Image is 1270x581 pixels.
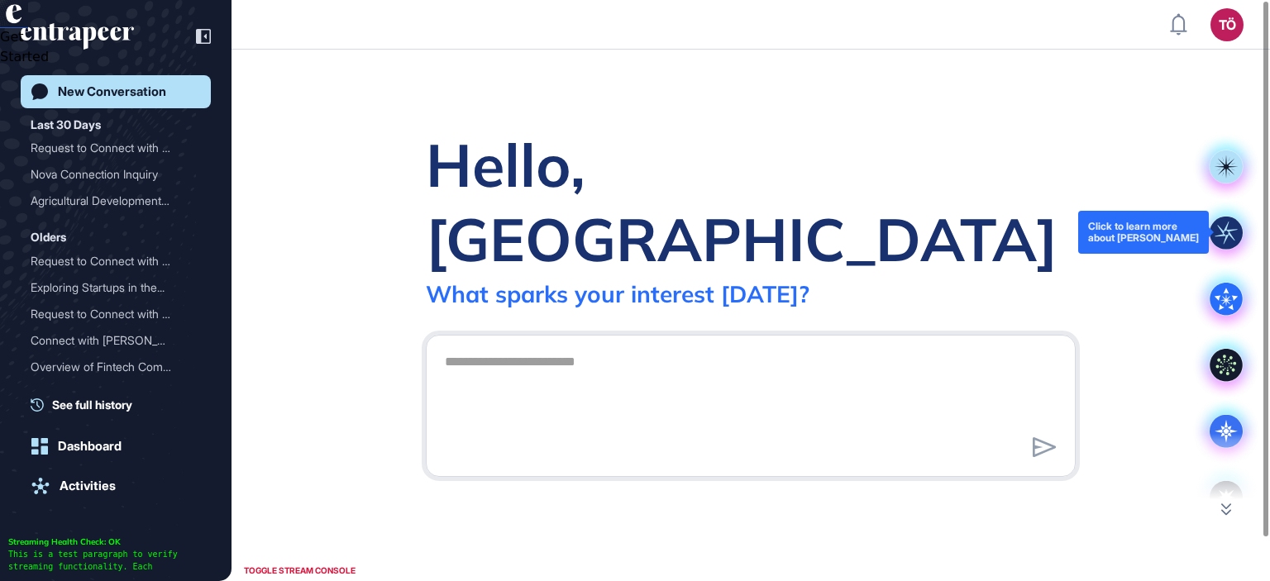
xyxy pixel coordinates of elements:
[21,469,211,502] a: Activities
[31,396,211,413] a: See full history
[31,380,201,407] div: Overview of Multi-Agent System Research Reports
[426,127,1076,276] div: Hello, [GEOGRAPHIC_DATA]
[21,75,211,108] a: New Conversation
[1088,221,1199,244] div: Click to learn more about [PERSON_NAME]
[60,479,116,493] div: Activities
[426,279,809,308] div: What sparks your interest [DATE]?
[31,161,201,188] div: Nova Connection Inquiry
[31,354,201,380] div: Overview of Fintech Companies in the US
[31,248,188,274] div: Request to Connect with R...
[31,301,188,327] div: Request to Connect with R...
[52,396,132,413] span: See full history
[31,135,188,161] div: Request to Connect with N...
[31,188,188,214] div: Agricultural Developments...
[31,161,188,188] div: Nova Connection Inquiry
[31,301,201,327] div: Request to Connect with Reese
[58,84,166,99] div: New Conversation
[58,439,122,454] div: Dashboard
[21,23,134,50] div: entrapeer-logo
[31,274,201,301] div: Exploring Startups in the Media Industry
[31,188,201,214] div: Agricultural Developments in Turkey: News from the Past Year
[31,227,66,247] div: Olders
[31,115,101,135] div: Last 30 Days
[31,354,188,380] div: Overview of Fintech Compa...
[21,430,211,463] a: Dashboard
[31,274,188,301] div: Exploring Startups in the...
[31,327,201,354] div: Connect with Reese
[31,327,188,354] div: Connect with [PERSON_NAME]
[31,248,201,274] div: Request to Connect with Reese
[31,380,188,407] div: Overview of Multi-Agent S...
[31,135,201,161] div: Request to Connect with Nova
[240,560,360,581] div: TOGGLE STREAM CONSOLE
